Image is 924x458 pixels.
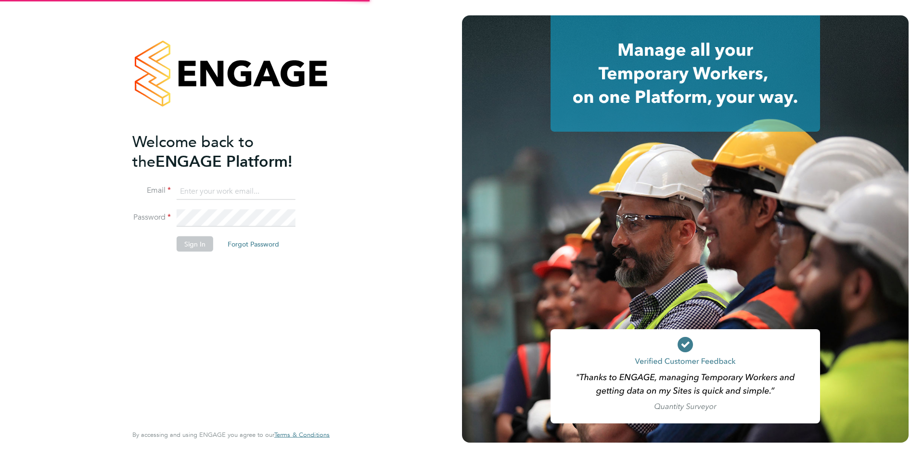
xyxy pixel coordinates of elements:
button: Sign In [177,236,213,252]
span: Terms & Conditions [274,431,330,439]
span: Welcome back to the [132,132,254,171]
label: Password [132,212,171,223]
span: By accessing and using ENGAGE you agree to our [132,431,330,439]
a: Terms & Conditions [274,431,330,439]
h2: ENGAGE Platform! [132,132,320,171]
button: Forgot Password [220,236,287,252]
input: Enter your work email... [177,183,295,200]
label: Email [132,186,171,196]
